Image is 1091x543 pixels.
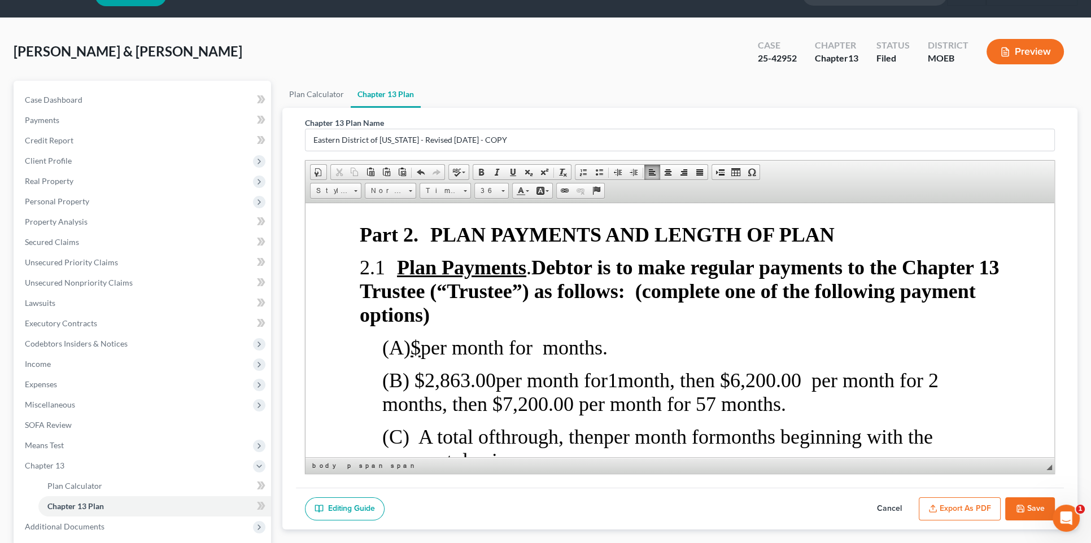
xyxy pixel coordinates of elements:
[610,165,626,179] a: Decrease Indent
[987,39,1064,64] button: Preview
[25,400,75,409] span: Miscellaneous
[25,156,72,165] span: Client Profile
[305,117,384,129] label: Chapter 13 Plan Name
[310,460,344,471] a: body element
[25,217,88,226] span: Property Analysis
[575,165,591,179] a: Insert/Remove Numbered List
[588,183,604,198] a: Anchor
[505,165,521,179] a: Underline
[311,183,350,198] span: Styles
[25,278,133,287] span: Unsecured Nonpriority Claims
[25,237,79,247] span: Secured Claims
[876,52,910,65] div: Filed
[591,165,607,179] a: Insert/Remove Bulleted List
[728,165,744,179] a: Table
[758,39,797,52] div: Case
[47,481,102,491] span: Plan Calculator
[876,39,910,52] div: Status
[758,52,797,65] div: 25-42952
[345,460,356,471] a: p element
[38,496,271,516] a: Chapter 13 Plan
[473,165,489,179] a: Bold
[25,522,104,531] span: Additional Documents
[25,359,51,369] span: Income
[47,501,104,511] span: Chapter 13 Plan
[25,115,59,125] span: Payments
[16,273,271,293] a: Unsecured Nonpriority Claims
[676,165,692,179] a: Align Right
[555,165,571,179] a: Remove Format
[474,183,509,199] a: 36
[394,165,410,179] a: Paste from Word
[533,183,552,198] a: Background Color
[25,420,72,430] span: SOFA Review
[25,379,57,389] span: Expenses
[744,165,760,179] a: Insert Special Character
[365,183,416,199] a: Normal
[16,293,271,313] a: Lawsuits
[919,497,1001,521] button: Export as PDF
[815,52,858,65] div: Chapter
[306,129,1054,151] input: Enter name...
[449,165,469,179] a: Spell Checker
[16,130,271,151] a: Credit Report
[25,318,97,328] span: Executory Contracts
[16,90,271,110] a: Case Dashboard
[1046,465,1052,470] span: Resize
[14,43,242,59] span: [PERSON_NAME] & [PERSON_NAME]
[16,252,271,273] a: Unsecured Priority Claims
[16,110,271,130] a: Payments
[363,165,378,179] a: Paste
[420,183,460,198] span: Times New Roman
[25,440,64,450] span: Means Test
[475,183,498,198] span: 36
[365,183,405,198] span: Normal
[513,183,533,198] a: Text Color
[347,165,363,179] a: Copy
[692,165,708,179] a: Justify
[626,165,641,179] a: Increase Indent
[310,183,361,199] a: Styles
[305,497,385,521] a: Editing Guide
[865,497,914,521] button: Cancel
[38,476,271,496] a: Plan Calculator
[331,165,347,179] a: Cut
[311,165,326,179] a: Document Properties
[557,183,573,198] a: Link
[25,196,89,206] span: Personal Property
[536,165,552,179] a: Superscript
[815,39,858,52] div: Chapter
[429,165,444,179] a: Redo
[1053,505,1080,532] iframe: Intercom live chat
[16,313,271,334] a: Executory Contracts
[25,135,73,145] span: Credit Report
[1076,505,1085,514] span: 1
[77,222,627,269] span: (C) A total of through , then per month for months beginning with the payment due in .
[25,298,55,308] span: Lawsuits
[282,81,351,108] a: Plan Calculator
[25,339,128,348] span: Codebtors Insiders & Notices
[489,165,505,179] a: Italic
[521,165,536,179] a: Subscript
[378,165,394,179] a: Paste as plain text
[25,257,118,267] span: Unsecured Priority Claims
[712,165,728,179] a: Insert Page Break for Printing
[357,460,387,471] a: span element
[928,52,968,65] div: MOEB
[420,183,471,199] a: Times New Roman
[306,203,1054,457] iframe: Rich Text Editor, document-ckeditor
[573,183,588,198] a: Unlink
[16,232,271,252] a: Secured Claims
[644,165,660,179] a: Align Left
[16,415,271,435] a: SOFA Review
[25,461,64,470] span: Chapter 13
[25,95,82,104] span: Case Dashboard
